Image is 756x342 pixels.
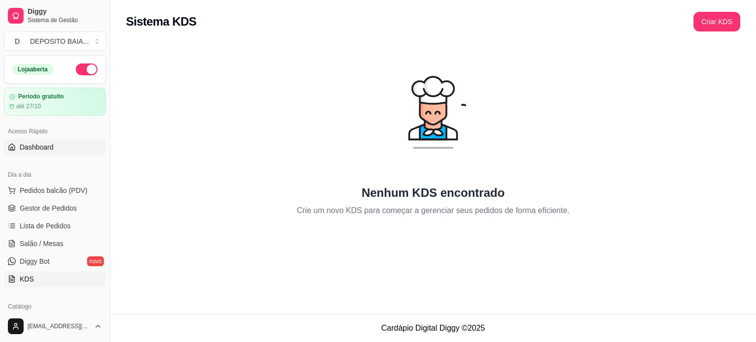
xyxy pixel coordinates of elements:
div: animation [362,43,504,185]
article: Período gratuito [18,93,64,100]
a: Diggy Botnovo [4,253,106,269]
a: Dashboard [4,139,106,155]
article: até 27/10 [16,102,41,110]
span: Gestor de Pedidos [20,203,77,213]
a: DiggySistema de Gestão [4,4,106,28]
div: Catálogo [4,299,106,314]
a: Lista de Pedidos [4,218,106,234]
span: [EMAIL_ADDRESS][DOMAIN_NAME] [28,322,90,330]
div: Dia a dia [4,167,106,183]
button: [EMAIL_ADDRESS][DOMAIN_NAME] [4,314,106,338]
button: Select a team [4,31,106,51]
p: Crie um novo KDS para começar a gerenciar seus pedidos de forma eficiente. [297,205,569,217]
a: KDS [4,271,106,287]
h2: Sistema KDS [126,14,196,30]
div: DEPOSITO BAIA ... [30,36,89,46]
button: Pedidos balcão (PDV) [4,183,106,198]
span: D [12,36,22,46]
span: Sistema de Gestão [28,16,102,24]
a: Gestor de Pedidos [4,200,106,216]
h2: Nenhum KDS encontrado [362,185,505,201]
div: Acesso Rápido [4,124,106,139]
a: Salão / Mesas [4,236,106,251]
span: Pedidos balcão (PDV) [20,186,88,195]
a: Período gratuitoaté 27/10 [4,88,106,116]
span: Lista de Pedidos [20,221,71,231]
button: Alterar Status [76,63,97,75]
div: Loja aberta [12,64,53,75]
span: Salão / Mesas [20,239,63,249]
span: Diggy Bot [20,256,50,266]
button: Criar KDS [693,12,740,31]
span: Diggy [28,7,102,16]
span: Dashboard [20,142,54,152]
footer: Cardápio Digital Diggy © 2025 [110,314,756,342]
span: KDS [20,274,34,284]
